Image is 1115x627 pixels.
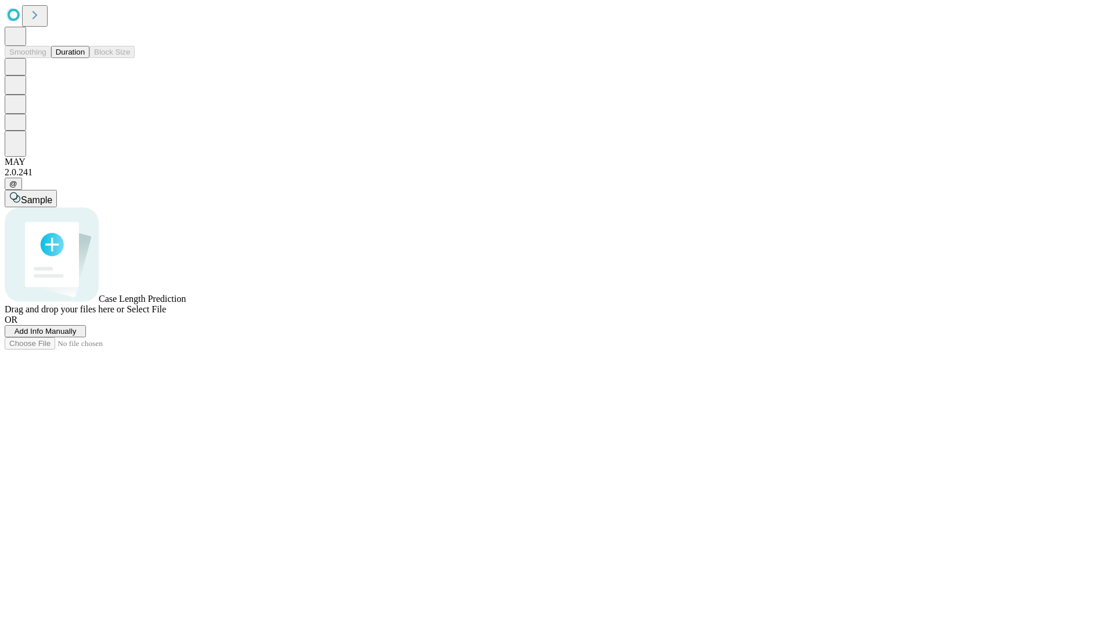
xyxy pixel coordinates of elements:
[99,294,186,304] span: Case Length Prediction
[127,304,166,314] span: Select File
[5,325,86,337] button: Add Info Manually
[5,190,57,207] button: Sample
[5,46,51,58] button: Smoothing
[21,195,52,205] span: Sample
[5,157,1110,167] div: MAY
[5,315,17,325] span: OR
[5,304,124,314] span: Drag and drop your files here or
[5,178,22,190] button: @
[5,167,1110,178] div: 2.0.241
[89,46,135,58] button: Block Size
[15,327,77,336] span: Add Info Manually
[9,179,17,188] span: @
[51,46,89,58] button: Duration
